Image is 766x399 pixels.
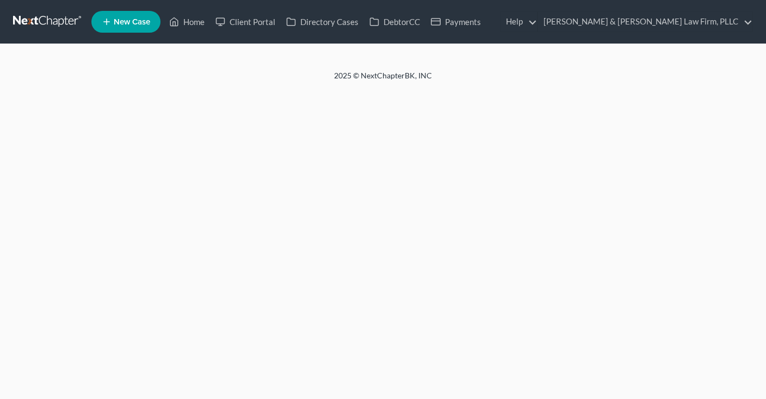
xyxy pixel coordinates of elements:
a: Directory Cases [281,12,364,32]
a: Client Portal [210,12,281,32]
div: 2025 © NextChapterBK, INC [73,70,693,90]
a: DebtorCC [364,12,425,32]
a: Help [501,12,537,32]
a: [PERSON_NAME] & [PERSON_NAME] Law Firm, PLLC [538,12,752,32]
new-legal-case-button: New Case [91,11,160,33]
a: Home [164,12,210,32]
a: Payments [425,12,486,32]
